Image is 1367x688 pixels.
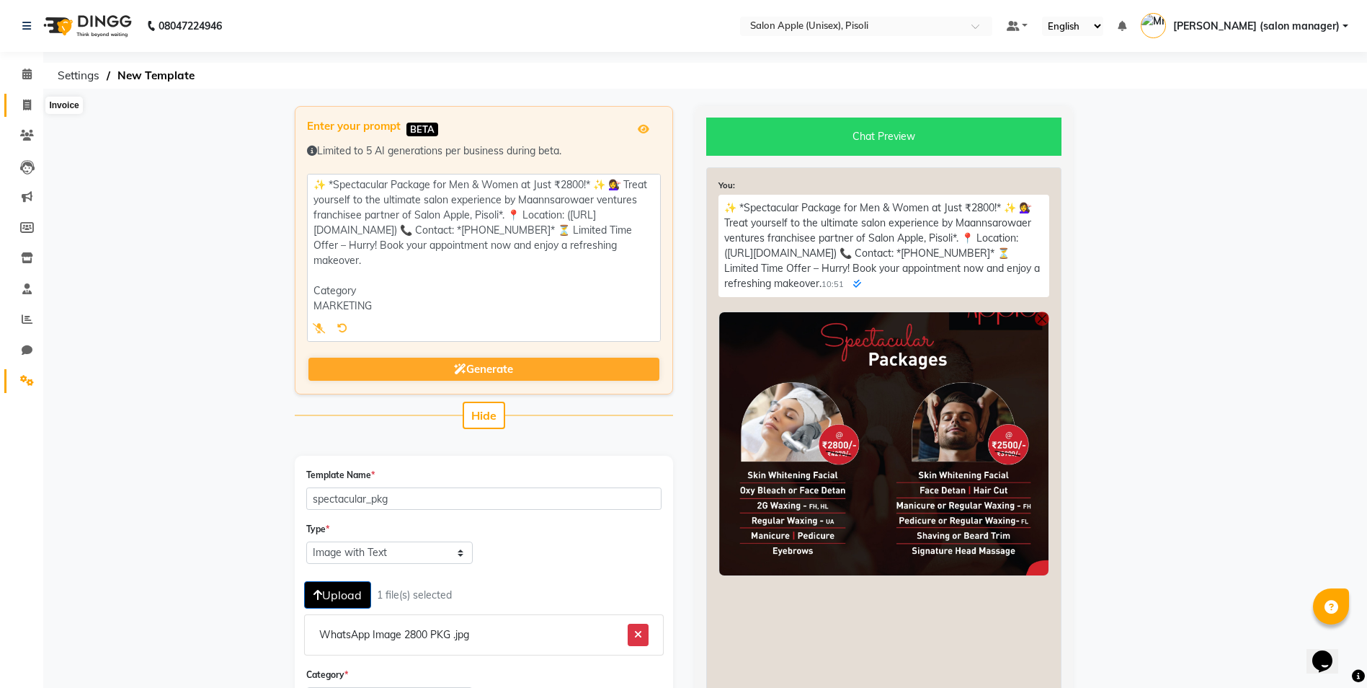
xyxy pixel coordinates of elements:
[718,312,1049,576] img: Preview Image
[307,144,661,159] div: Limited to 5 AI generations per business during beta.
[454,362,513,376] span: Generate
[377,588,452,603] div: 1 file(s) selected
[718,180,735,190] strong: You:
[313,588,362,602] span: Upload
[471,408,497,423] span: Hide
[159,6,222,46] b: 08047224946
[1173,19,1340,34] span: [PERSON_NAME] (salon manager)
[306,669,348,682] label: Category
[306,523,329,536] label: Type
[307,118,401,135] label: Enter your prompt
[406,123,438,136] span: BETA
[821,279,844,289] span: 10:51
[45,97,82,114] div: Invoice
[1306,630,1353,674] iframe: chat widget
[304,581,371,609] button: Upload
[37,6,135,46] img: logo
[306,469,375,482] label: Template Name
[306,488,662,510] input: order_update
[1141,13,1166,38] img: Mrs. Poonam Bansal (salon manager)
[308,358,659,382] button: Generate
[304,614,664,656] li: WhatsApp Image 2800 PKG .jpg
[463,402,505,429] button: Hide
[706,118,1061,156] div: Chat Preview
[718,195,1049,297] p: ✨ *Spectacular Package for Men & Women at Just ₹2800!* ✨ 💇‍♀️ Treat yourself to the ultimate salo...
[50,63,107,89] span: Settings
[110,63,202,89] span: New Template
